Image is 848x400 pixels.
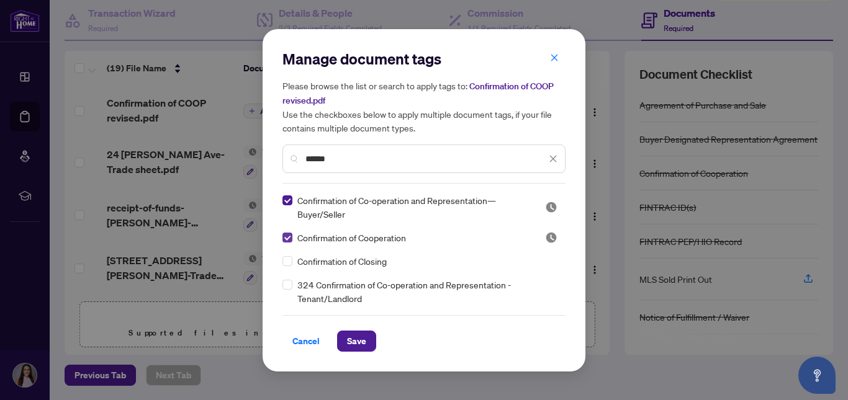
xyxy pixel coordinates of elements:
[337,331,376,352] button: Save
[282,331,330,352] button: Cancel
[550,53,559,62] span: close
[549,154,557,163] span: close
[798,357,836,394] button: Open asap
[297,278,558,305] span: 324 Confirmation of Co-operation and Representation - Tenant/Landlord
[545,231,557,244] img: status
[545,231,557,244] span: Pending Review
[545,201,557,213] img: status
[297,231,406,244] span: Confirmation of Cooperation
[297,193,530,221] span: Confirmation of Co-operation and Representation—Buyer/Seller
[297,254,387,268] span: Confirmation of Closing
[282,79,566,135] h5: Please browse the list or search to apply tags to: Use the checkboxes below to apply multiple doc...
[347,331,366,351] span: Save
[282,49,566,69] h2: Manage document tags
[292,331,320,351] span: Cancel
[545,201,557,213] span: Pending Review
[282,81,554,106] span: Confirmation of COOP revised.pdf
